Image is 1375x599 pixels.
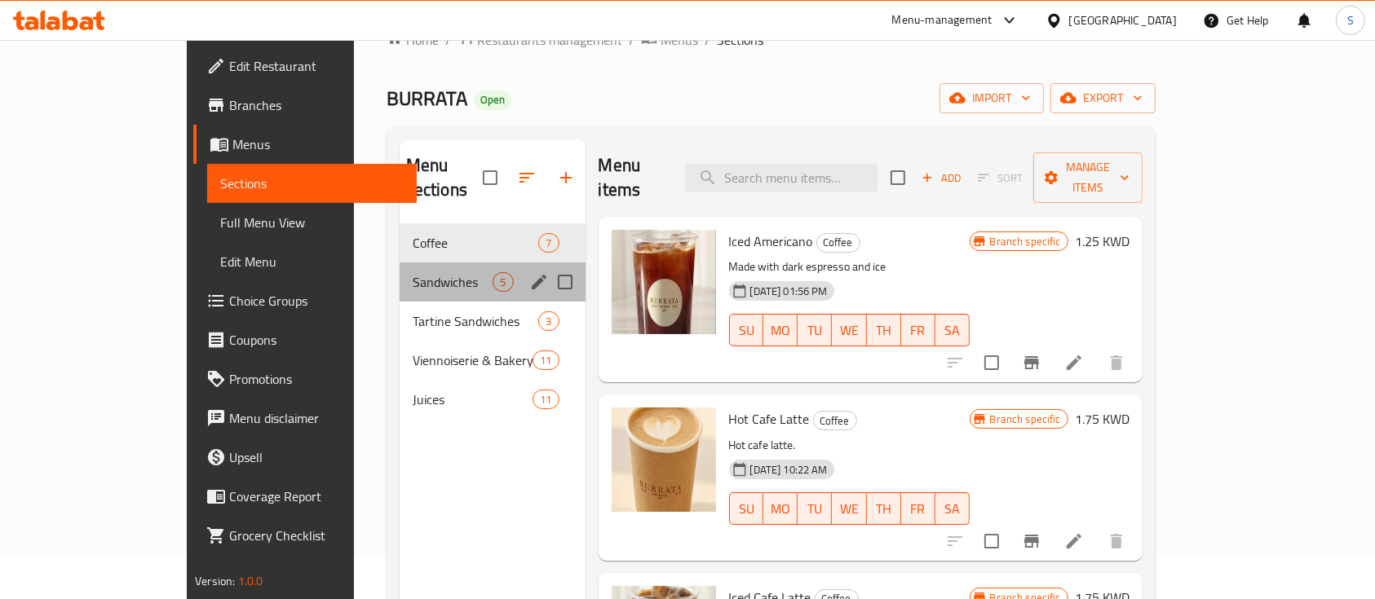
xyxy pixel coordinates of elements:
[1063,88,1143,108] span: export
[229,526,404,545] span: Grocery Checklist
[220,213,404,232] span: Full Menu View
[770,497,791,521] span: MO
[729,229,813,253] span: Iced Americano
[538,311,559,331] div: items
[400,341,586,380] div: Viennoiserie & Bakery11
[804,497,825,521] span: TU
[816,233,860,253] div: Coffee
[413,311,539,331] span: Tartine Sandwiches
[729,435,970,456] p: Hot cafe latte.
[873,497,895,521] span: TH
[229,330,404,350] span: Coupons
[474,93,511,107] span: Open
[533,392,558,407] span: 11
[229,291,404,311] span: Choice Groups
[804,319,825,342] span: TU
[612,407,716,512] img: Hot Cafe Latte
[193,516,417,555] a: Grocery Checklist
[193,46,417,86] a: Edit Restaurant
[533,353,558,368] span: 11
[400,217,586,425] nav: Menu sections
[533,390,559,409] div: items
[661,30,698,50] span: Menus
[193,399,417,438] a: Menu disclaimer
[770,319,791,342] span: MO
[705,30,710,50] li: /
[193,281,417,320] a: Choice Groups
[729,407,810,431] span: Hot Cafe Latte
[832,492,866,525] button: WE
[474,90,511,110] div: Open
[1347,11,1354,29] span: S
[507,158,546,197] span: Sort sections
[867,492,901,525] button: TH
[400,302,586,341] div: Tartine Sandwiches3
[935,492,970,525] button: SA
[195,570,235,592] span: Version:
[873,319,895,342] span: TH
[477,30,622,50] span: Restaurants management
[729,492,764,525] button: SU
[1033,152,1143,203] button: Manage items
[763,492,798,525] button: MO
[612,230,716,334] img: Iced Americano
[207,242,417,281] a: Edit Menu
[413,233,539,253] div: Coffee
[1064,531,1084,551] a: Edit menu item
[1075,407,1130,430] h6: 1.75 KWD
[445,30,451,50] li: /
[1012,522,1051,561] button: Branch-specific-item
[1069,11,1177,29] div: [GEOGRAPHIC_DATA]
[207,164,417,203] a: Sections
[1046,157,1130,198] span: Manage items
[406,153,483,202] h2: Menu sections
[229,408,404,428] span: Menu disclaimer
[685,164,878,192] input: search
[533,350,559,370] div: items
[1097,343,1136,382] button: delete
[813,411,857,430] div: Coffee
[984,234,1068,249] span: Branch specific
[238,570,263,592] span: 1.0.0
[493,272,513,292] div: items
[892,11,993,30] div: Menu-management
[229,447,404,467] span: Upsell
[207,203,417,242] a: Full Menu View
[953,88,1031,108] span: import
[817,233,860,252] span: Coffee
[915,165,967,191] button: Add
[915,165,967,191] span: Add item
[744,284,834,299] span: [DATE] 01:56 PM
[527,270,551,294] button: edit
[413,390,533,409] span: Juices
[458,29,622,51] a: Restaurants management
[729,257,970,277] p: Made with dark espresso and ice
[901,314,935,346] button: FR
[881,161,915,195] span: Select section
[942,319,963,342] span: SA
[798,492,832,525] button: TU
[546,158,586,197] button: Add section
[539,314,558,329] span: 3
[798,314,832,346] button: TU
[193,125,417,164] a: Menus
[814,412,856,430] span: Coffee
[940,83,1044,113] button: import
[838,319,860,342] span: WE
[1097,522,1136,561] button: delete
[473,161,507,195] span: Select all sections
[838,497,860,521] span: WE
[1064,353,1084,372] a: Edit menu item
[832,314,866,346] button: WE
[539,236,558,251] span: 7
[400,223,586,262] div: Coffee7
[413,350,533,370] span: Viennoiserie & Bakery
[935,314,970,346] button: SA
[229,487,404,506] span: Coverage Report
[493,275,512,290] span: 5
[229,56,404,76] span: Edit Restaurant
[229,369,404,389] span: Promotions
